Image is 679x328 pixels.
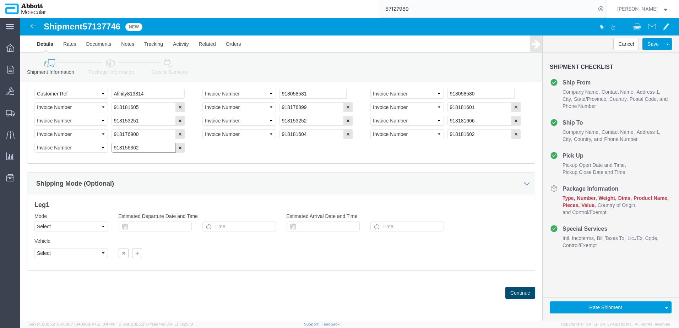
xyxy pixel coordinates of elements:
a: Support [304,322,322,326]
img: logo [5,4,47,14]
span: Client: 2025.21.0-faee749 [119,322,193,326]
span: Copyright © [DATE]-[DATE] Agistix Inc., All Rights Reserved [561,321,670,327]
iframe: FS Legacy Container [20,18,679,321]
span: Raza Khan [617,5,658,13]
a: Feedback [321,322,339,326]
span: Server: 2025.21.0-c63077040a8 [28,322,115,326]
span: [DATE] 10:41:40 [88,322,115,326]
span: [DATE] 10:25:10 [165,322,193,326]
button: [PERSON_NAME] [617,5,669,13]
input: Search for shipment number, reference number [380,0,596,17]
